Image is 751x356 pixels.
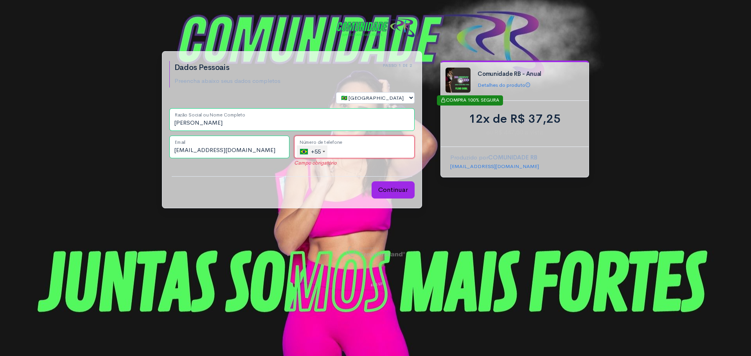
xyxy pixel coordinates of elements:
[297,145,327,158] div: Brazil (Brasil): +55
[336,19,415,37] img: COMUNIDADE RB
[174,63,280,72] h2: Dados Pessoais
[300,145,327,158] div: +55
[169,136,290,158] input: Email
[450,153,579,162] p: Produzido por
[450,163,539,170] a: [EMAIL_ADDRESS][DOMAIN_NAME]
[174,77,280,86] p: Preencha abaixo seus dados completos
[488,154,537,161] strong: COMUNIDADE RB
[437,95,503,106] div: COMPRA 100% SEGURA
[346,246,405,257] img: powered-by-creatorsland-e1a4e4bebae488dff9c9a81466bc3db6f0b7cf8c8deafde3238028c30cb33651.png
[372,181,415,199] button: Continuar
[169,108,415,131] input: Nome Completo
[478,82,530,88] a: Detalhes do produto
[294,159,336,166] em: Campo obrigatório
[478,71,582,77] h4: Comunidade RB - Anual
[450,128,579,137] span: ou R$ 447,00 à vista
[383,63,412,68] h6: Passo 1 de 2
[446,68,471,93] img: agora%20(200%20x%20200%20px).jpg
[450,110,579,128] div: 12x de R$ 37,25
